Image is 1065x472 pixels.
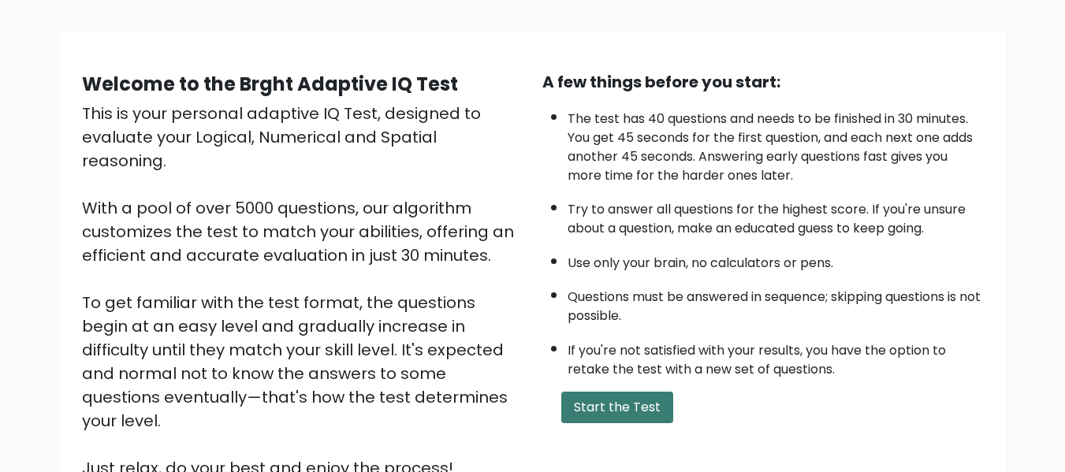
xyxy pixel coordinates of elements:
[561,392,673,423] button: Start the Test
[568,246,984,273] li: Use only your brain, no calculators or pens.
[542,70,984,94] div: A few things before you start:
[568,192,984,238] li: Try to answer all questions for the highest score. If you're unsure about a question, make an edu...
[568,280,984,325] li: Questions must be answered in sequence; skipping questions is not possible.
[568,102,984,185] li: The test has 40 questions and needs to be finished in 30 minutes. You get 45 seconds for the firs...
[568,333,984,379] li: If you're not satisfied with your results, you have the option to retake the test with a new set ...
[82,71,458,97] b: Welcome to the Brght Adaptive IQ Test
